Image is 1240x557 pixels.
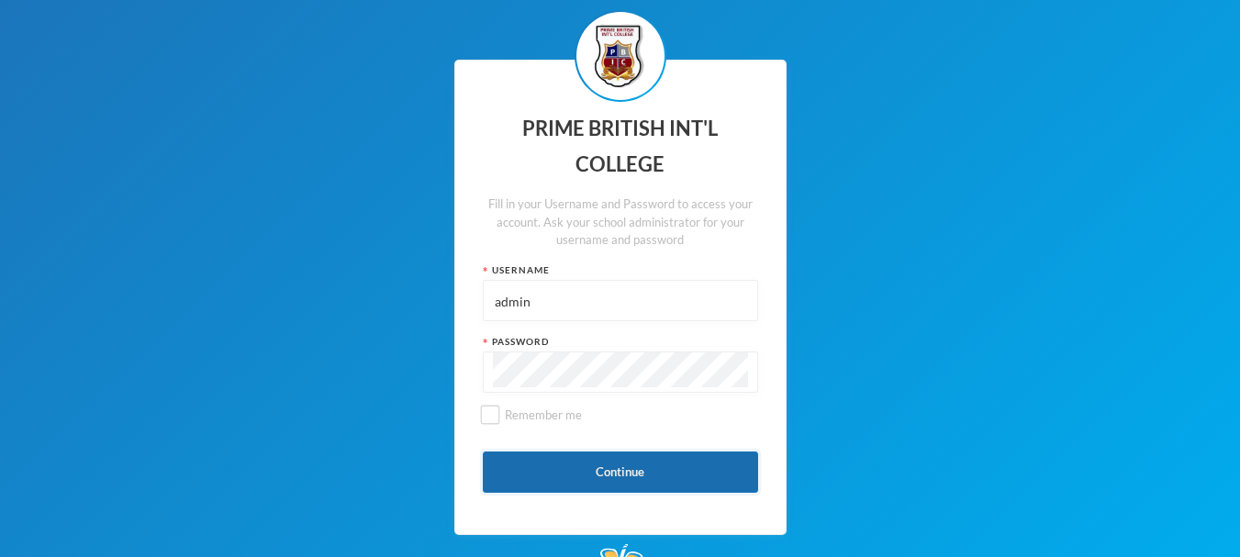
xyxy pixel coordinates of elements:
[483,111,758,182] div: PRIME BRITISH INT'L COLLEGE
[483,335,758,349] div: Password
[497,407,589,422] span: Remember me
[483,263,758,277] div: Username
[483,451,758,493] button: Continue
[483,195,758,250] div: Fill in your Username and Password to access your account. Ask your school administrator for your...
